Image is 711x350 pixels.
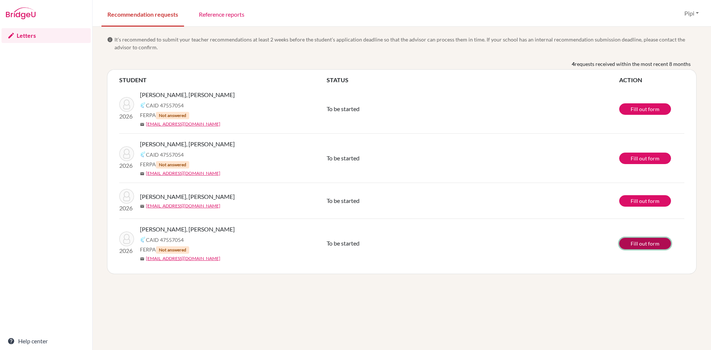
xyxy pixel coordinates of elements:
[327,105,360,112] span: To be started
[327,240,360,247] span: To be started
[119,76,327,84] th: STUDENT
[146,203,220,209] a: [EMAIL_ADDRESS][DOMAIN_NAME]
[681,6,702,20] button: Pipi
[119,189,134,204] img: Josephine Goestiadji, Cheryl
[6,7,36,19] img: Bridge-U
[146,101,184,109] span: CAID 47557054
[327,76,619,84] th: STATUS
[575,60,691,68] span: requests received within the most recent 8 months
[619,103,671,115] a: Fill out form
[327,197,360,204] span: To be started
[119,97,134,112] img: Valerie Onggo, Nadya
[140,192,235,201] span: [PERSON_NAME], [PERSON_NAME]
[146,121,220,127] a: [EMAIL_ADDRESS][DOMAIN_NAME]
[119,246,134,255] p: 2026
[140,122,144,127] span: mail
[140,111,189,119] span: FERPA
[119,231,134,246] img: Valerie Onggo, Nadya
[119,204,134,213] p: 2026
[140,171,144,176] span: mail
[119,112,134,121] p: 2026
[1,334,91,349] a: Help center
[119,161,134,170] p: 2026
[327,154,360,161] span: To be started
[193,1,250,27] a: Reference reports
[140,225,235,234] span: [PERSON_NAME], [PERSON_NAME]
[619,153,671,164] a: Fill out form
[156,112,189,119] span: Not answered
[146,170,220,177] a: [EMAIL_ADDRESS][DOMAIN_NAME]
[140,102,146,108] img: Common App logo
[119,146,134,161] img: Valerie Onggo, Nadya
[140,140,235,149] span: [PERSON_NAME], [PERSON_NAME]
[619,238,671,249] a: Fill out form
[101,1,184,27] a: Recommendation requests
[140,257,144,261] span: mail
[140,246,189,254] span: FERPA
[107,37,113,43] span: info
[572,60,575,68] b: 4
[146,151,184,159] span: CAID 47557054
[140,237,146,243] img: Common App logo
[619,195,671,207] a: Fill out form
[140,160,189,169] span: FERPA
[156,161,189,169] span: Not answered
[140,90,235,99] span: [PERSON_NAME], [PERSON_NAME]
[146,255,220,262] a: [EMAIL_ADDRESS][DOMAIN_NAME]
[140,204,144,209] span: mail
[114,36,697,51] span: It’s recommended to submit your teacher recommendations at least 2 weeks before the student’s app...
[140,151,146,157] img: Common App logo
[619,76,684,84] th: ACTION
[146,236,184,244] span: CAID 47557054
[1,28,91,43] a: Letters
[156,246,189,254] span: Not answered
